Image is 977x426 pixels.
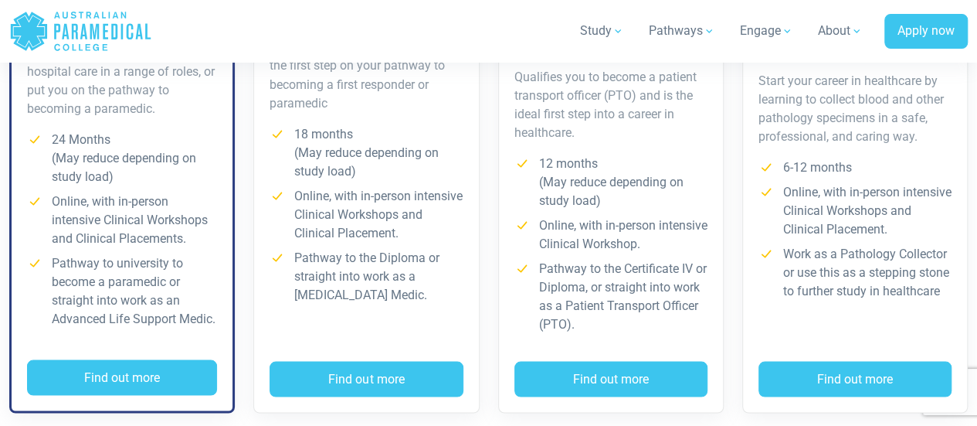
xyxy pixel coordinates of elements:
p: Gain the skills to deliver pre-hospital care in a range of roles, or put you on the pathway to be... [27,43,217,118]
p: Start your career in healthcare by learning to collect blood and other pathology specimens in a s... [758,71,952,145]
li: 18 months (May reduce depending on study load) [270,124,463,180]
button: Find out more [270,361,463,397]
li: 24 Months (May reduce depending on study load) [27,130,217,186]
li: Online, with in-person intensive Clinical Workshops and Clinical Placements. [27,192,217,247]
li: 12 months (May reduce depending on study load) [514,154,707,210]
li: Online, with in-person intensive Clinical Workshop. [514,216,707,253]
p: Qualifies you to become a patient transport officer (PTO) and is the ideal first step into a care... [514,67,707,141]
li: Pathway to the Certificate IV or Diploma, or straight into work as a Patient Transport Officer (P... [514,259,707,333]
p: An entry-level qualification that is the first step on your pathway to becoming a first responder... [270,38,463,112]
li: Pathway to the Diploma or straight into work as a [MEDICAL_DATA] Medic. [270,248,463,304]
button: Find out more [758,361,952,397]
li: Work as a Pathology Collector or use this as a stepping stone to further study in healthcare [758,244,952,300]
li: 6-12 months [758,158,952,176]
li: Online, with in-person intensive Clinical Workshops and Clinical Placement. [270,186,463,242]
button: Find out more [514,361,707,397]
li: Online, with in-person intensive Clinical Workshops and Clinical Placement. [758,182,952,238]
li: Pathway to university to become a paramedic or straight into work as an Advanced Life Support Medic. [27,254,217,328]
button: Find out more [27,360,217,395]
